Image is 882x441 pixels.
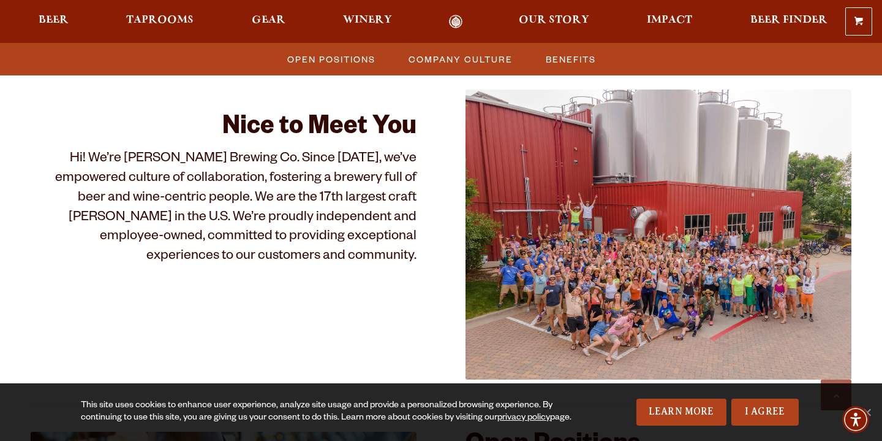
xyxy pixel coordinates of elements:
span: Taprooms [126,15,194,25]
span: Gear [252,15,285,25]
span: Company Culture [409,50,513,68]
a: I Agree [731,399,799,426]
span: Winery [343,15,392,25]
a: Benefits [538,50,602,68]
h2: Nice to Meet You [31,114,417,144]
a: Open Positions [280,50,382,68]
a: Company Culture [401,50,519,68]
img: 51399232252_e3c7efc701_k (2) [466,90,851,379]
span: Open Positions [287,50,375,68]
div: Accessibility Menu [842,406,869,433]
a: Gear [244,15,293,29]
a: Learn More [636,399,726,426]
a: privacy policy [497,413,550,423]
span: Beer [39,15,69,25]
a: Winery [335,15,400,29]
span: Benefits [546,50,596,68]
span: Beer Finder [750,15,827,25]
a: Taprooms [118,15,202,29]
div: This site uses cookies to enhance user experience, analyze site usage and provide a personalized ... [81,400,573,424]
span: Hi! We’re [PERSON_NAME] Brewing Co. Since [DATE], we’ve empowered culture of collaboration, foste... [55,152,417,265]
a: Impact [639,15,700,29]
span: Our Story [519,15,589,25]
a: Odell Home [433,15,479,29]
a: Our Story [511,15,597,29]
a: Scroll to top [821,380,851,410]
a: Beer [31,15,77,29]
span: Impact [647,15,692,25]
a: Beer Finder [742,15,835,29]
